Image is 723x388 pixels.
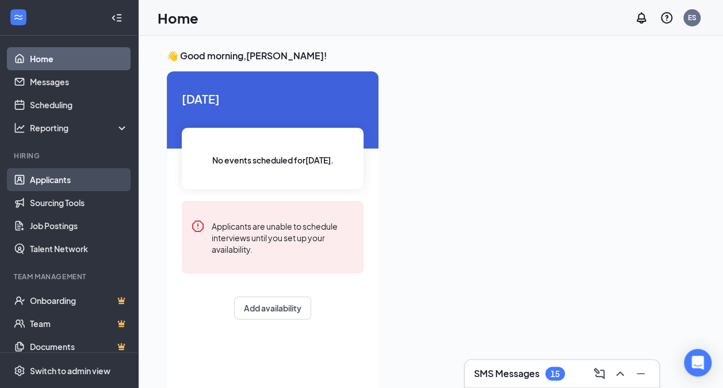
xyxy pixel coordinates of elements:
a: TeamCrown [30,312,128,335]
a: Sourcing Tools [30,191,128,214]
a: Scheduling [30,93,128,116]
div: Hiring [14,151,126,161]
a: Talent Network [30,237,128,260]
span: No events scheduled for [DATE] . [212,154,334,166]
div: 15 [550,369,560,379]
svg: Error [191,219,205,233]
svg: WorkstreamLogo [13,12,24,23]
h3: SMS Messages [474,367,540,380]
a: Home [30,47,128,70]
button: Add availability [234,296,311,319]
svg: Settings [14,365,25,376]
a: Applicants [30,168,128,191]
div: ES [688,13,697,22]
svg: ChevronUp [613,367,627,381]
svg: Minimize [634,367,648,381]
a: DocumentsCrown [30,335,128,358]
div: Reporting [30,122,129,134]
button: ComposeMessage [590,364,609,383]
div: Team Management [14,272,126,282]
svg: Notifications [634,11,648,25]
h3: 👋 Good morning, [PERSON_NAME] ! [167,50,694,62]
svg: Collapse [111,12,123,24]
svg: QuestionInfo [660,11,674,25]
button: Minimize [632,364,650,383]
a: OnboardingCrown [30,289,128,312]
a: Job Postings [30,214,128,237]
svg: ComposeMessage [592,367,606,381]
div: Switch to admin view [30,365,110,376]
div: Applicants are unable to schedule interviews until you set up your availability. [212,219,354,255]
span: [DATE] [182,90,364,108]
button: ChevronUp [611,364,629,383]
div: Open Intercom Messenger [684,349,711,376]
a: Messages [30,70,128,93]
h1: Home [158,8,198,28]
svg: Analysis [14,122,25,134]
